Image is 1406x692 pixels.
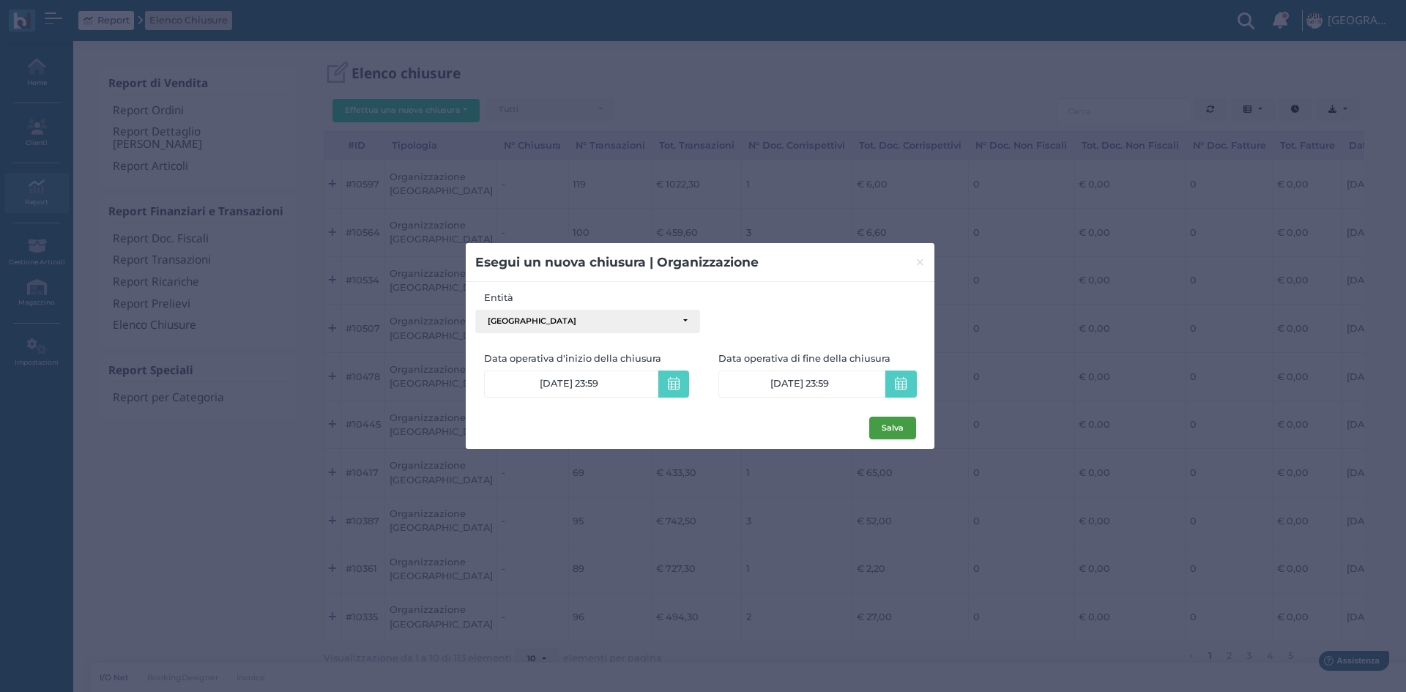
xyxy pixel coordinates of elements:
[718,351,916,365] label: Data operativa di fine della chiusura
[484,351,701,365] label: Data operativa d'inizio della chiusura
[475,310,700,333] button: [GEOGRAPHIC_DATA]
[540,378,598,390] span: [DATE] 23:59
[475,254,759,269] b: Esegui un nuova chiusura | Organizzazione
[915,253,926,272] span: ×
[43,12,97,23] span: Assistenza
[488,316,676,327] div: [GEOGRAPHIC_DATA]
[770,378,829,390] span: [DATE] 23:59
[869,417,916,440] button: Salva
[475,291,700,305] label: Entità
